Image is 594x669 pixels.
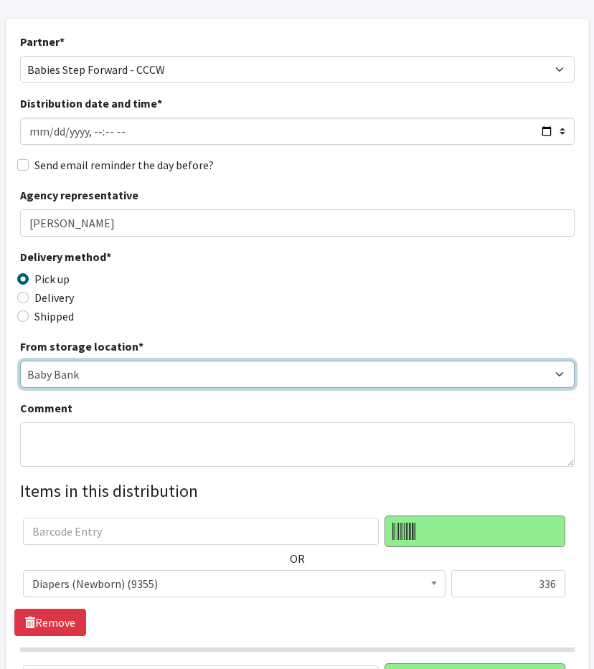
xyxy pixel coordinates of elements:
[20,399,72,417] label: Comment
[20,95,162,112] label: Distribution date and time
[106,250,111,264] abbr: required
[23,518,379,545] input: Barcode Entry
[23,570,445,597] span: Diapers (Newborn) (9355)
[290,550,305,567] label: OR
[20,186,138,204] label: Agency representative
[157,96,162,110] abbr: required
[451,570,565,597] input: Quantity
[20,478,575,504] legend: Items in this distribution
[20,248,159,270] legend: Delivery method
[60,34,65,49] abbr: required
[34,308,74,325] label: Shipped
[34,270,70,288] label: Pick up
[20,338,143,355] label: From storage location
[34,156,214,174] label: Send email reminder the day before?
[32,574,436,594] span: Diapers (Newborn) (9355)
[138,339,143,354] abbr: required
[34,289,74,306] label: Delivery
[20,33,65,50] label: Partner
[14,609,86,636] a: Remove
